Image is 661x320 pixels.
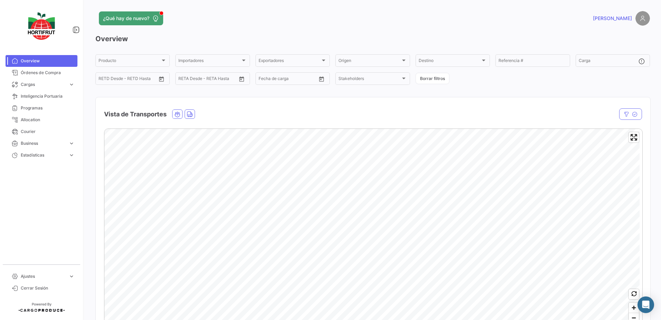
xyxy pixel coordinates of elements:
[184,77,212,82] input: Hasta
[637,296,654,313] div: Abrir Intercom Messenger
[156,74,167,84] button: Open calendar
[416,73,449,84] button: Borrar filtros
[21,117,75,123] span: Allocation
[68,140,75,146] span: expand_more
[419,59,481,64] span: Destino
[185,110,195,118] button: Land
[264,77,292,82] input: Hasta
[68,152,75,158] span: expand_more
[338,59,400,64] span: Origen
[635,11,650,26] img: placeholder-user.png
[21,140,66,146] span: Business
[24,8,59,44] img: logo-hortifrut.svg
[21,58,75,64] span: Overview
[6,90,77,102] a: Inteligencia Portuaria
[21,285,75,291] span: Cerrar Sesión
[629,132,639,142] button: Enter fullscreen
[104,77,132,82] input: Hasta
[95,34,650,44] h3: Overview
[316,74,327,84] button: Open calendar
[6,126,77,137] a: Courier
[21,70,75,76] span: Órdenes de Compra
[236,74,247,84] button: Open calendar
[6,102,77,114] a: Programas
[6,67,77,79] a: Órdenes de Compra
[21,81,66,88] span: Cargas
[68,273,75,279] span: expand_more
[21,128,75,135] span: Courier
[21,93,75,99] span: Inteligencia Portuaria
[178,59,240,64] span: Importadores
[21,273,66,279] span: Ajustes
[593,15,632,22] span: [PERSON_NAME]
[6,55,77,67] a: Overview
[99,11,163,25] button: ¿Qué hay de nuevo?
[6,114,77,126] a: Allocation
[173,110,182,118] button: Ocean
[68,81,75,88] span: expand_more
[21,152,66,158] span: Estadísticas
[104,109,167,119] h4: Vista de Transportes
[259,59,320,64] span: Exportadores
[21,105,75,111] span: Programas
[338,77,400,82] span: Stakeholders
[103,15,149,22] span: ¿Qué hay de nuevo?
[629,303,639,313] button: Zoom in
[99,59,160,64] span: Producto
